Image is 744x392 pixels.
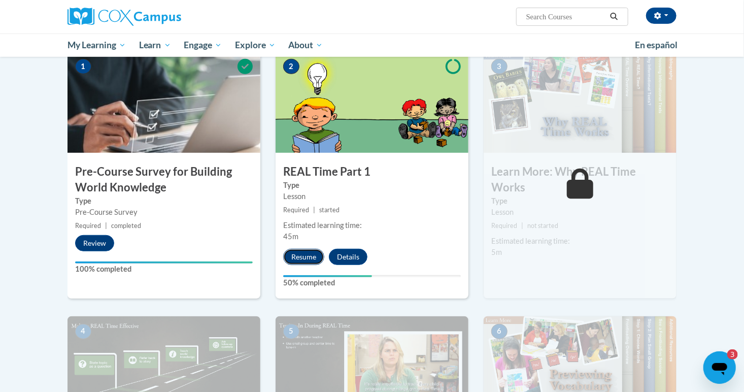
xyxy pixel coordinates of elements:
iframe: Button to launch messaging window, 3 unread messages [703,351,736,384]
div: Lesson [283,191,461,202]
label: 50% completed [283,277,461,288]
h3: Learn More: Why REAL Time Works [484,164,677,195]
span: Required [283,206,309,214]
a: Engage [177,34,228,57]
span: completed [111,222,141,230]
span: 1 [75,59,91,74]
span: Explore [235,39,276,51]
a: Explore [228,34,282,57]
a: My Learning [61,34,132,57]
img: Course Image [276,51,468,153]
span: Learn [139,39,171,51]
span: | [521,222,523,230]
img: Course Image [67,51,260,153]
label: Type [491,195,669,207]
label: Type [75,195,253,207]
span: | [105,222,107,230]
img: Cox Campus [67,8,181,26]
h3: Pre-Course Survey for Building World Knowledge [67,164,260,195]
div: Pre-Course Survey [75,207,253,218]
span: Engage [184,39,222,51]
span: 45m [283,232,298,241]
div: Lesson [491,207,669,218]
span: 4 [75,324,91,339]
span: 6 [491,324,508,339]
iframe: Number of unread messages [718,349,738,360]
button: Resume [283,249,324,265]
a: Cox Campus [67,8,260,26]
a: En español [628,35,684,56]
img: Course Image [484,51,677,153]
span: | [313,206,315,214]
span: 5 [283,324,299,339]
span: 3 [491,59,508,74]
div: Estimated learning time: [283,220,461,231]
button: Search [606,11,622,23]
label: Type [283,180,461,191]
button: Review [75,235,114,251]
a: About [282,34,330,57]
span: started [319,206,340,214]
button: Account Settings [646,8,677,24]
div: Your progress [283,275,372,277]
a: Learn [132,34,178,57]
div: Your progress [75,262,253,264]
div: Estimated learning time: [491,236,669,247]
span: About [288,39,323,51]
h3: REAL Time Part 1 [276,164,468,180]
div: Main menu [52,34,692,57]
label: 100% completed [75,264,253,275]
span: My Learning [67,39,126,51]
span: not started [527,222,558,230]
span: Required [491,222,517,230]
span: Required [75,222,101,230]
input: Search Courses [525,11,606,23]
button: Details [329,249,367,265]
span: 5m [491,248,502,256]
span: En español [635,40,678,50]
span: 2 [283,59,299,74]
